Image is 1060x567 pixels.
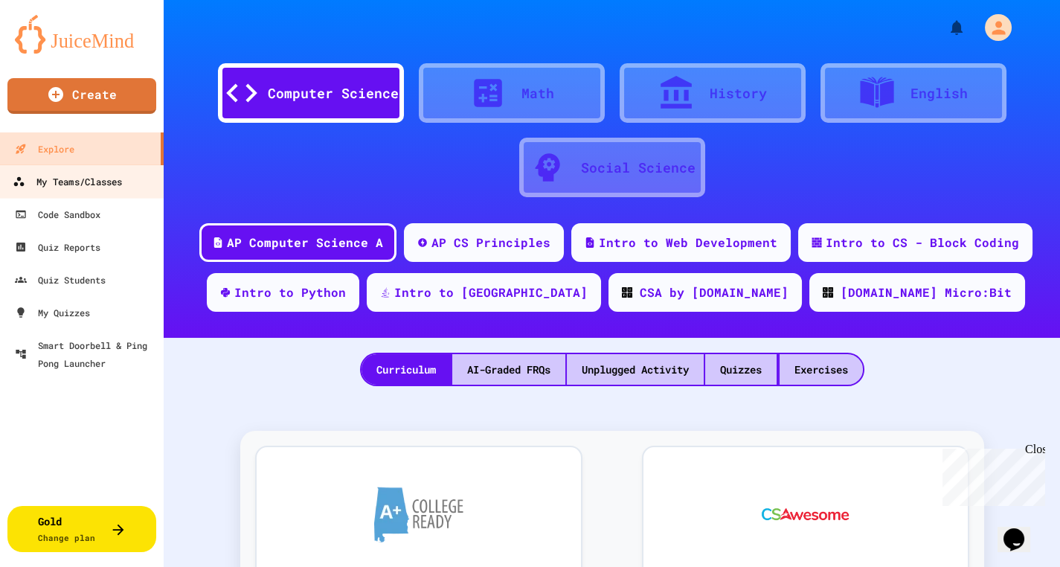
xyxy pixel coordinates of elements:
[268,83,399,103] div: Computer Science
[15,271,106,289] div: Quiz Students
[567,354,704,385] div: Unplugged Activity
[227,234,383,252] div: AP Computer Science A
[640,283,788,301] div: CSA by [DOMAIN_NAME]
[969,10,1015,45] div: My Account
[920,15,969,40] div: My Notifications
[362,354,451,385] div: Curriculum
[937,443,1045,506] iframe: chat widget
[13,173,122,191] div: My Teams/Classes
[15,140,74,158] div: Explore
[15,336,158,372] div: Smart Doorbell & Ping Pong Launcher
[998,507,1045,552] iframe: chat widget
[780,354,863,385] div: Exercises
[38,513,95,545] div: Gold
[234,283,346,301] div: Intro to Python
[38,532,95,543] span: Change plan
[747,470,864,559] img: CS Awesome
[6,6,103,94] div: Chat with us now!Close
[7,78,156,114] a: Create
[599,234,777,252] div: Intro to Web Development
[374,487,463,542] img: A+ College Ready
[622,287,632,298] img: CODE_logo_RGB.png
[15,15,149,54] img: logo-orange.svg
[15,238,100,256] div: Quiz Reports
[823,287,833,298] img: CODE_logo_RGB.png
[826,234,1019,252] div: Intro to CS - Block Coding
[394,283,588,301] div: Intro to [GEOGRAPHIC_DATA]
[15,304,90,321] div: My Quizzes
[452,354,565,385] div: AI-Graded FRQs
[710,83,767,103] div: History
[431,234,550,252] div: AP CS Principles
[910,83,968,103] div: English
[15,205,100,223] div: Code Sandbox
[7,506,156,552] button: GoldChange plan
[521,83,554,103] div: Math
[841,283,1012,301] div: [DOMAIN_NAME] Micro:Bit
[581,158,696,178] div: Social Science
[705,354,777,385] div: Quizzes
